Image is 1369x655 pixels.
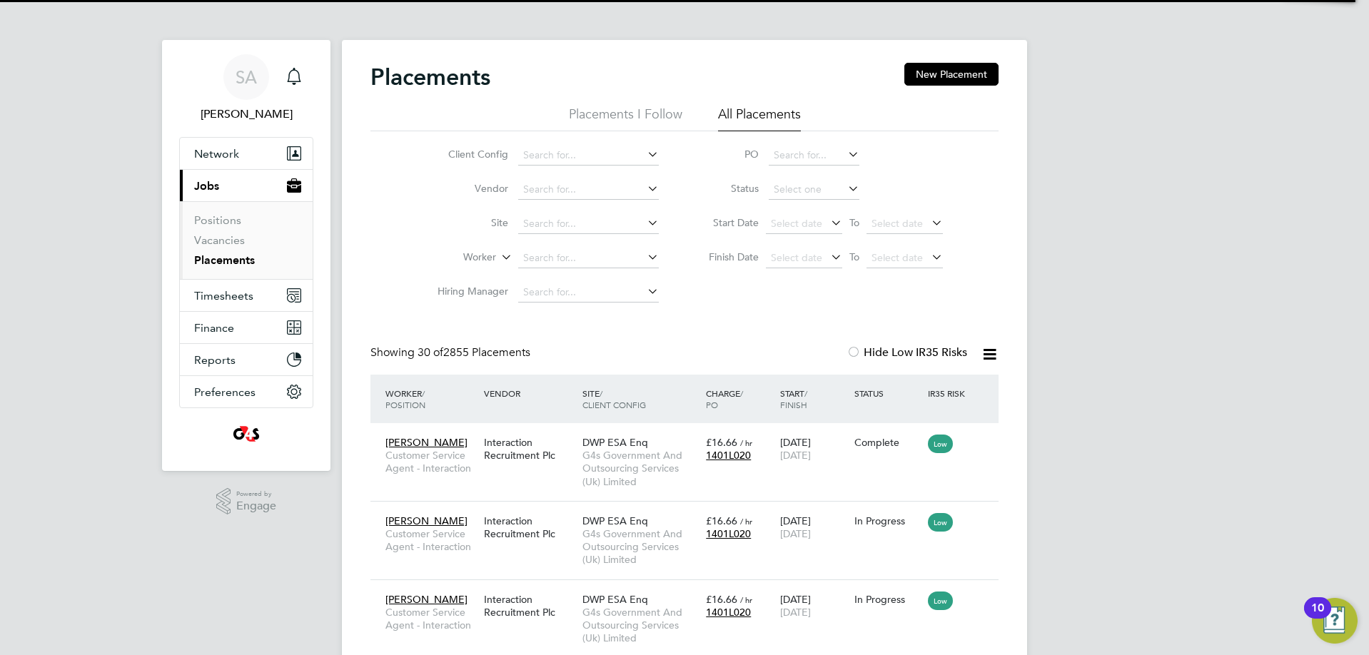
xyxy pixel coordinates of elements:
[370,63,490,91] h2: Placements
[780,527,811,540] span: [DATE]
[216,488,277,515] a: Powered byEngage
[414,250,496,265] label: Worker
[179,106,313,123] span: Shaha Alam
[236,500,276,512] span: Engage
[180,201,313,279] div: Jobs
[194,253,255,267] a: Placements
[845,213,864,232] span: To
[180,138,313,169] button: Network
[854,436,921,449] div: Complete
[706,527,751,540] span: 1401L020
[385,527,477,553] span: Customer Service Agent - Interaction
[706,514,737,527] span: £16.66
[180,312,313,343] button: Finance
[179,54,313,123] a: SA[PERSON_NAME]
[194,213,241,227] a: Positions
[706,436,737,449] span: £16.66
[180,170,313,201] button: Jobs
[706,606,751,619] span: 1401L020
[385,606,477,631] span: Customer Service Agent - Interaction
[582,436,648,449] span: DWP ESA Enq
[904,63,999,86] button: New Placement
[426,285,508,298] label: Hiring Manager
[385,449,477,474] span: Customer Service Agent - Interaction
[370,345,533,360] div: Showing
[872,251,923,264] span: Select date
[480,380,579,406] div: Vendor
[740,516,752,527] span: / hr
[194,385,256,399] span: Preferences
[924,380,974,406] div: IR35 Risk
[780,387,807,410] span: / Finish
[928,513,953,532] span: Low
[382,428,999,440] a: [PERSON_NAME]Customer Service Agent - InteractionInteraction Recruitment PlcDWP ESA EnqG4s Govern...
[385,514,468,527] span: [PERSON_NAME]
[694,250,759,263] label: Finish Date
[928,435,953,453] span: Low
[426,216,508,229] label: Site
[194,353,236,367] span: Reports
[777,586,851,626] div: [DATE]
[702,380,777,417] div: Charge
[694,216,759,229] label: Start Date
[579,380,702,417] div: Site
[718,106,801,131] li: All Placements
[706,593,737,606] span: £16.66
[582,387,646,410] span: / Client Config
[780,606,811,619] span: [DATE]
[194,321,234,335] span: Finance
[851,380,925,406] div: Status
[518,248,659,268] input: Search for...
[769,180,859,200] input: Select one
[740,594,752,605] span: / hr
[1311,608,1324,626] div: 10
[706,449,751,462] span: 1401L020
[418,345,530,360] span: 2855 Placements
[518,283,659,303] input: Search for...
[180,376,313,407] button: Preferences
[194,233,245,247] a: Vacancies
[480,429,579,469] div: Interaction Recruitment Plc
[780,449,811,462] span: [DATE]
[180,344,313,375] button: Reports
[194,289,253,303] span: Timesheets
[582,593,648,606] span: DWP ESA Enq
[928,591,953,610] span: Low
[179,422,313,445] a: Go to home page
[777,380,851,417] div: Start
[771,217,822,230] span: Select date
[569,106,682,131] li: Placements I Follow
[582,449,699,488] span: G4s Government And Outsourcing Services (Uk) Limited
[162,40,330,471] nav: Main navigation
[740,437,752,448] span: / hr
[1312,598,1358,644] button: Open Resource Center, 10 new notifications
[236,68,257,86] span: SA
[180,280,313,311] button: Timesheets
[845,248,864,266] span: To
[229,422,263,445] img: g4s4-logo-retina.png
[426,182,508,195] label: Vendor
[418,345,443,360] span: 30 of
[872,217,923,230] span: Select date
[582,514,648,527] span: DWP ESA Enq
[771,251,822,264] span: Select date
[777,429,851,469] div: [DATE]
[582,606,699,645] span: G4s Government And Outsourcing Services (Uk) Limited
[518,214,659,234] input: Search for...
[854,514,921,527] div: In Progress
[777,507,851,547] div: [DATE]
[382,380,480,417] div: Worker
[582,527,699,567] span: G4s Government And Outsourcing Services (Uk) Limited
[769,146,859,166] input: Search for...
[518,180,659,200] input: Search for...
[847,345,967,360] label: Hide Low IR35 Risks
[518,146,659,166] input: Search for...
[480,586,579,626] div: Interaction Recruitment Plc
[385,387,425,410] span: / Position
[694,182,759,195] label: Status
[385,436,468,449] span: [PERSON_NAME]
[706,387,743,410] span: / PO
[194,147,239,161] span: Network
[694,148,759,161] label: PO
[480,507,579,547] div: Interaction Recruitment Plc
